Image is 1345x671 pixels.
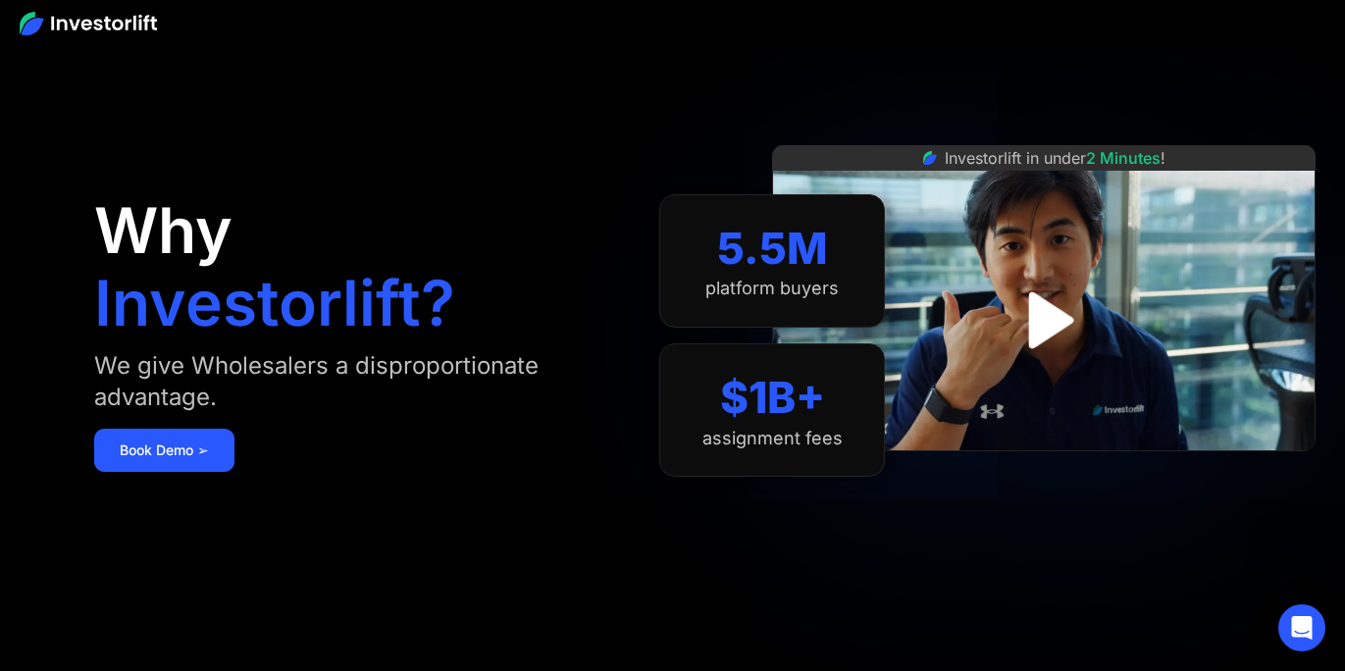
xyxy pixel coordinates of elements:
div: $1B+ [720,372,825,424]
span: 2 Minutes [1086,148,1161,168]
h1: Investorlift? [94,272,455,335]
div: platform buyers [705,278,839,299]
div: Open Intercom Messenger [1278,604,1325,651]
div: We give Wholesalers a disproportionate advantage. [94,350,620,413]
div: assignment fees [702,428,843,449]
h1: Why [94,199,233,262]
div: 5.5M [717,223,828,275]
a: open lightbox [1001,277,1088,364]
div: Investorlift in under ! [945,146,1165,170]
a: Book Demo ➢ [94,429,234,472]
iframe: Customer reviews powered by Trustpilot [897,461,1191,485]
